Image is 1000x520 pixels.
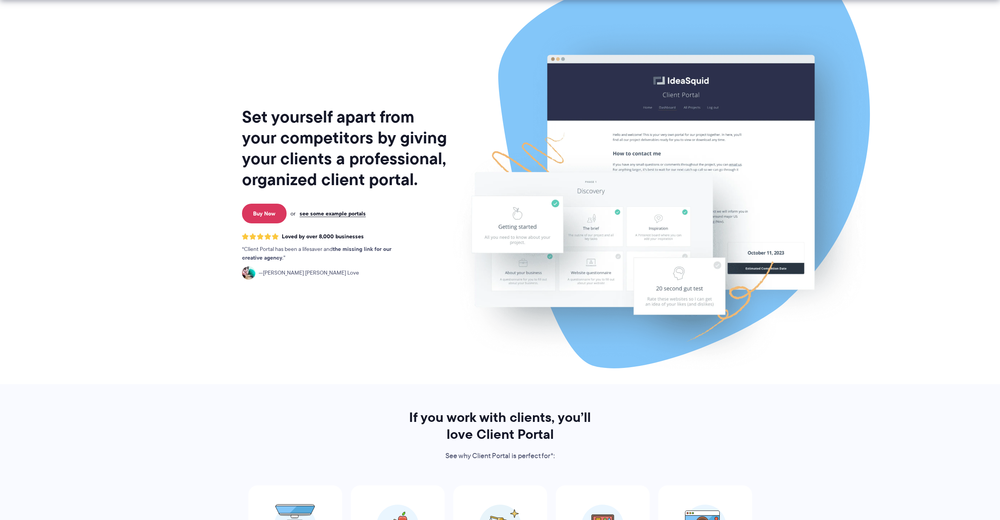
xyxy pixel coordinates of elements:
[282,233,364,240] span: Loved by over 8,000 businesses
[399,450,602,462] p: See why Client Portal is perfect for*:
[242,106,449,190] h1: Set yourself apart from your competitors by giving your clients a professional, organized client ...
[259,269,359,277] span: [PERSON_NAME] [PERSON_NAME] Love
[399,409,602,443] h2: If you work with clients, you’ll love Client Portal
[242,245,391,262] strong: the missing link for our creative agency
[242,204,287,223] a: Buy Now
[291,210,296,217] span: or
[300,210,366,217] a: see some example portals
[242,245,408,262] p: Client Portal has been a lifesaver and .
